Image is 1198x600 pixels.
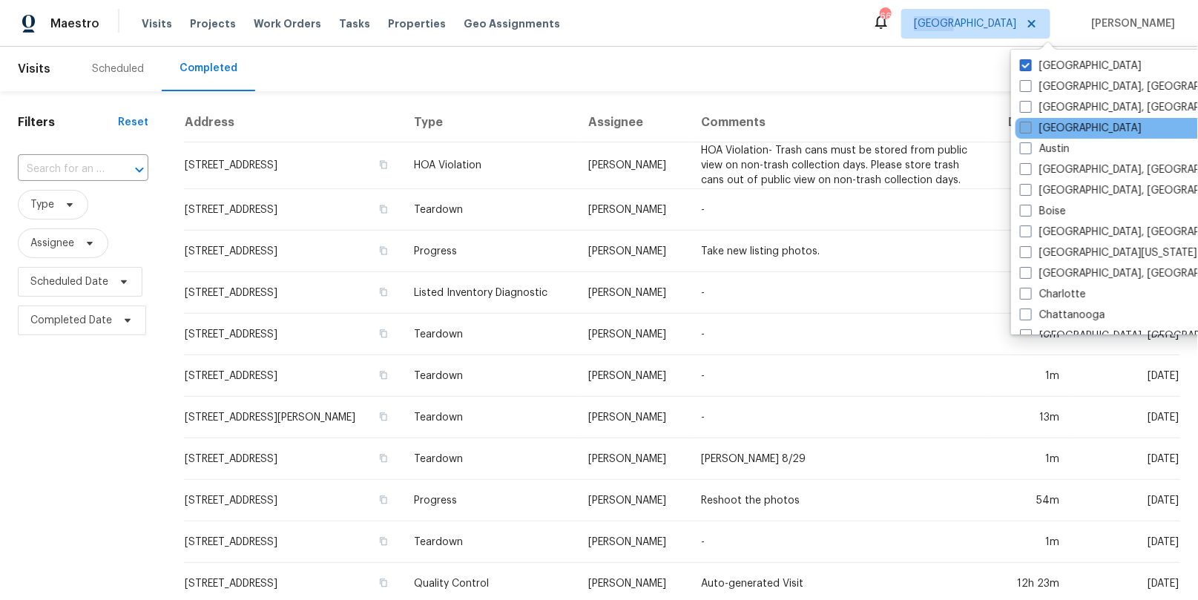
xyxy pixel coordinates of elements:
[402,189,576,231] td: Teardown
[184,142,402,189] td: [STREET_ADDRESS]
[1071,480,1180,521] td: [DATE]
[30,236,74,251] span: Assignee
[184,355,402,397] td: [STREET_ADDRESS]
[1020,59,1142,73] label: [GEOGRAPHIC_DATA]
[377,493,390,507] button: Copy Address
[184,314,402,355] td: [STREET_ADDRESS]
[689,397,988,438] td: -
[689,438,988,480] td: [PERSON_NAME] 8/29
[184,521,402,563] td: [STREET_ADDRESS]
[988,521,1071,563] td: 1m
[402,231,576,272] td: Progress
[689,314,988,355] td: -
[18,158,107,181] input: Search for an address...
[184,480,402,521] td: [STREET_ADDRESS]
[377,452,390,465] button: Copy Address
[576,231,689,272] td: [PERSON_NAME]
[30,274,108,289] span: Scheduled Date
[377,327,390,340] button: Copy Address
[377,535,390,548] button: Copy Address
[1071,397,1180,438] td: [DATE]
[464,16,560,31] span: Geo Assignments
[339,19,370,29] span: Tasks
[184,231,402,272] td: [STREET_ADDRESS]
[576,480,689,521] td: [PERSON_NAME]
[576,314,689,355] td: [PERSON_NAME]
[689,355,988,397] td: -
[1086,16,1176,31] span: [PERSON_NAME]
[576,272,689,314] td: [PERSON_NAME]
[576,142,689,189] td: [PERSON_NAME]
[129,159,150,180] button: Open
[1071,438,1180,480] td: [DATE]
[184,103,402,142] th: Address
[576,438,689,480] td: [PERSON_NAME]
[1020,121,1142,136] label: [GEOGRAPHIC_DATA]
[988,231,1071,272] td: 6m
[402,438,576,480] td: Teardown
[689,480,988,521] td: Reshoot the photos
[142,16,172,31] span: Visits
[18,115,118,130] h1: Filters
[1020,308,1105,323] label: Chattanooga
[92,62,144,76] div: Scheduled
[988,355,1071,397] td: 1m
[377,576,390,590] button: Copy Address
[1020,204,1066,219] label: Boise
[184,272,402,314] td: [STREET_ADDRESS]
[377,286,390,299] button: Copy Address
[914,16,1016,31] span: [GEOGRAPHIC_DATA]
[988,314,1071,355] td: 15m
[988,142,1071,189] td: 1m
[1020,287,1086,302] label: Charlotte
[30,313,112,328] span: Completed Date
[377,410,390,423] button: Copy Address
[988,397,1071,438] td: 13m
[388,16,446,31] span: Properties
[988,480,1071,521] td: 54m
[988,438,1071,480] td: 1m
[689,272,988,314] td: -
[377,244,390,257] button: Copy Address
[689,521,988,563] td: -
[1071,355,1180,397] td: [DATE]
[576,521,689,563] td: [PERSON_NAME]
[377,202,390,216] button: Copy Address
[402,142,576,189] td: HOA Violation
[184,397,402,438] td: [STREET_ADDRESS][PERSON_NAME]
[689,103,988,142] th: Comments
[377,158,390,171] button: Copy Address
[402,103,576,142] th: Type
[576,397,689,438] td: [PERSON_NAME]
[402,397,576,438] td: Teardown
[402,480,576,521] td: Progress
[184,438,402,480] td: [STREET_ADDRESS]
[190,16,236,31] span: Projects
[30,197,54,212] span: Type
[988,103,1071,142] th: Duration
[184,189,402,231] td: [STREET_ADDRESS]
[402,272,576,314] td: Listed Inventory Diagnostic
[377,369,390,382] button: Copy Address
[576,189,689,231] td: [PERSON_NAME]
[402,521,576,563] td: Teardown
[576,103,689,142] th: Assignee
[254,16,321,31] span: Work Orders
[180,61,237,76] div: Completed
[1020,142,1070,156] label: Austin
[576,355,689,397] td: [PERSON_NAME]
[689,231,988,272] td: Take new listing photos.
[1071,521,1180,563] td: [DATE]
[988,272,1071,314] td: 9m
[18,53,50,85] span: Visits
[50,16,99,31] span: Maestro
[689,189,988,231] td: -
[988,189,1071,231] td: 6m
[402,355,576,397] td: Teardown
[402,314,576,355] td: Teardown
[880,9,890,24] div: 66
[689,142,988,189] td: HOA Violation- Trash cans must be stored from public view on non-trash collection days. Please st...
[118,115,148,130] div: Reset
